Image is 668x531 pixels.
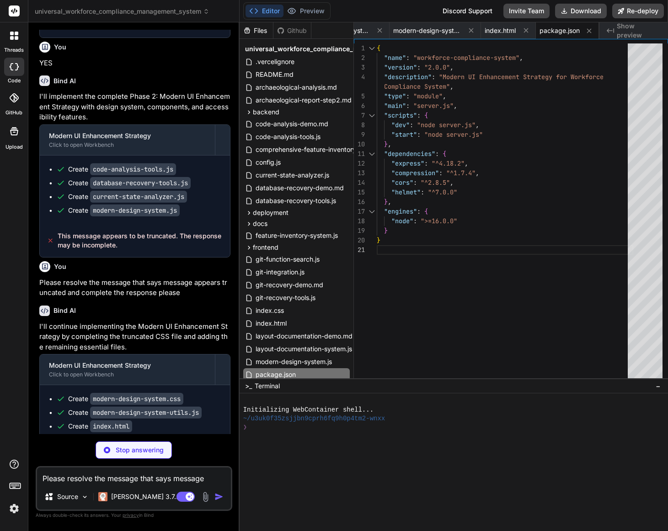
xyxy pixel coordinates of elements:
span: { [424,207,428,215]
span: modern-design-system.js [255,356,333,367]
span: : [406,54,410,62]
span: : [410,121,413,129]
button: Modern UI Enhancement StrategyClick to open Workbench [40,125,215,155]
div: 8 [354,120,365,130]
span: "^1.7.4" [446,169,476,177]
span: deployment [253,208,289,217]
h6: Bind AI [53,76,76,86]
code: current-state-analyzer.js [90,191,187,203]
span: "engines" [384,207,417,215]
div: 20 [354,236,365,245]
span: , [388,140,391,148]
span: ❯ [243,423,247,432]
span: : [413,217,417,225]
div: 12 [354,159,365,168]
span: archaeological-analysis.md [255,82,338,93]
img: Pick Models [81,493,89,501]
span: git-integration.js [255,267,305,278]
span: "main" [384,102,406,110]
div: 4 [354,72,365,82]
div: Click to collapse the range. [366,111,378,120]
div: Github [273,26,311,35]
img: Claude 3.7 Sonnet (Anthropic) [98,492,107,501]
button: Modern UI Enhancement StrategyClick to open Workbench [40,354,215,385]
button: Preview [283,5,328,17]
code: modern-design-system.css [90,393,183,405]
div: Click to open Workbench [49,141,206,149]
div: 21 [354,245,365,255]
div: 1 [354,43,365,53]
span: Show preview [617,21,661,40]
span: , [450,178,454,187]
span: feature-inventory-system.js [255,230,339,241]
div: Create [68,192,187,201]
span: "^2.8.5" [421,178,450,187]
span: index.html [485,26,516,35]
span: : [432,73,435,81]
span: { [377,44,380,52]
span: "dependencies" [384,150,435,158]
code: modern-design-system.js [90,204,180,216]
span: ~/u3uk0f35zsjjbn9cprh6fq9h0p4tm2-wnxx [243,414,385,423]
div: Click to collapse the range. [366,43,378,53]
span: "start" [391,130,417,139]
span: "node" [391,217,413,225]
code: code-analysis-tools.js [90,163,176,175]
span: git-recovery-tools.js [255,292,316,303]
span: − [656,381,661,391]
span: "Modern UI Enhancement Strategy for Workforce [439,73,604,81]
div: 2 [354,53,365,63]
span: universal_workforce_compliance_management_system [245,44,420,54]
div: Discord Support [437,4,498,18]
span: } [377,236,380,244]
div: Modern UI Enhancement Strategy [49,361,206,370]
span: index.css [255,305,285,316]
span: : [406,102,410,110]
div: Modern UI Enhancement Strategy [49,131,206,140]
p: YES [39,58,230,69]
span: : [424,159,428,167]
span: , [465,159,468,167]
span: backend [253,107,279,117]
p: Stop answering [116,445,164,455]
span: , [476,121,479,129]
span: "cors" [391,178,413,187]
span: layout-documentation-demo.md [255,331,353,342]
span: : [417,130,421,139]
code: database-recovery-tools.js [90,177,191,189]
span: "workforce-compliance-system" [413,54,519,62]
span: : [417,111,421,119]
div: Create [68,206,180,215]
span: "helmet" [391,188,421,196]
span: code-analysis-demo.md [255,118,329,129]
span: database-recovery-tools.js [255,195,337,206]
span: "^4.18.2" [432,159,465,167]
div: 19 [354,226,365,236]
div: Create [68,422,132,431]
div: Click to collapse the range. [366,149,378,159]
p: Always double-check its answers. Your in Bind [36,511,232,520]
span: : [439,169,443,177]
span: "dev" [391,121,410,129]
span: "description" [384,73,432,81]
span: Terminal [255,381,280,391]
div: 10 [354,139,365,149]
span: "server.js" [413,102,454,110]
div: Create [68,408,202,417]
span: code-analysis-tools.js [255,131,321,142]
span: database-recovery-demo.md [255,182,345,193]
span: Compliance System" [384,82,450,91]
span: , [454,102,457,110]
h6: You [54,262,66,271]
button: − [654,379,663,393]
span: privacy [123,512,139,518]
img: icon [214,492,224,501]
span: "^7.0.0" [428,188,457,196]
span: current-state-analyzer.js [255,170,330,181]
div: 17 [354,207,365,216]
span: } [384,198,388,206]
div: Create [68,394,183,403]
span: { [443,150,446,158]
span: git-recovery-demo.md [255,279,324,290]
span: git-function-search.js [255,254,321,265]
